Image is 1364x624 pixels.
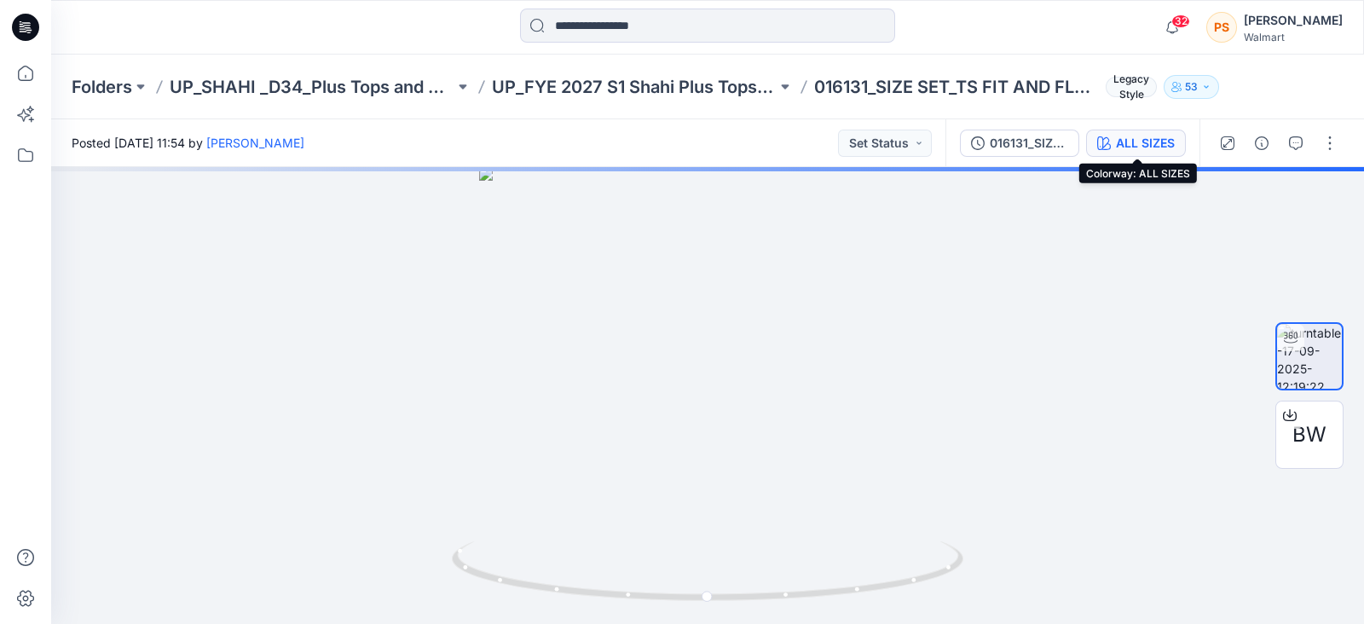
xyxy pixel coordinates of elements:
span: Posted [DATE] 11:54 by [72,134,304,152]
button: Details [1248,130,1275,157]
a: Folders [72,75,132,99]
span: Legacy Style [1106,77,1157,97]
p: 016131_SIZE SET_TS FIT AND FLARE MIDI DRESS [814,75,1099,99]
p: 53 [1185,78,1198,96]
a: [PERSON_NAME] [206,136,304,150]
span: 32 [1171,14,1190,28]
a: UP_FYE 2027 S1 Shahi Plus Tops Dresses & Bottoms [492,75,777,99]
span: BW [1292,419,1326,450]
button: Legacy Style [1099,75,1157,99]
button: 016131_SIZE SET_TS FIT AND FLARE MIDI DRESS ([DATE]) [960,130,1079,157]
div: PS [1206,12,1237,43]
div: [PERSON_NAME] [1244,10,1343,31]
div: 016131_SIZE SET_TS FIT AND FLARE MIDI DRESS ([DATE]) [990,134,1068,153]
button: ALL SIZES [1086,130,1186,157]
div: Walmart [1244,31,1343,43]
div: ALL SIZES [1116,134,1175,153]
a: UP_SHAHI _D34_Plus Tops and Dresses [170,75,454,99]
button: 53 [1164,75,1219,99]
img: turntable-17-09-2025-12:19:22 [1277,324,1342,389]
